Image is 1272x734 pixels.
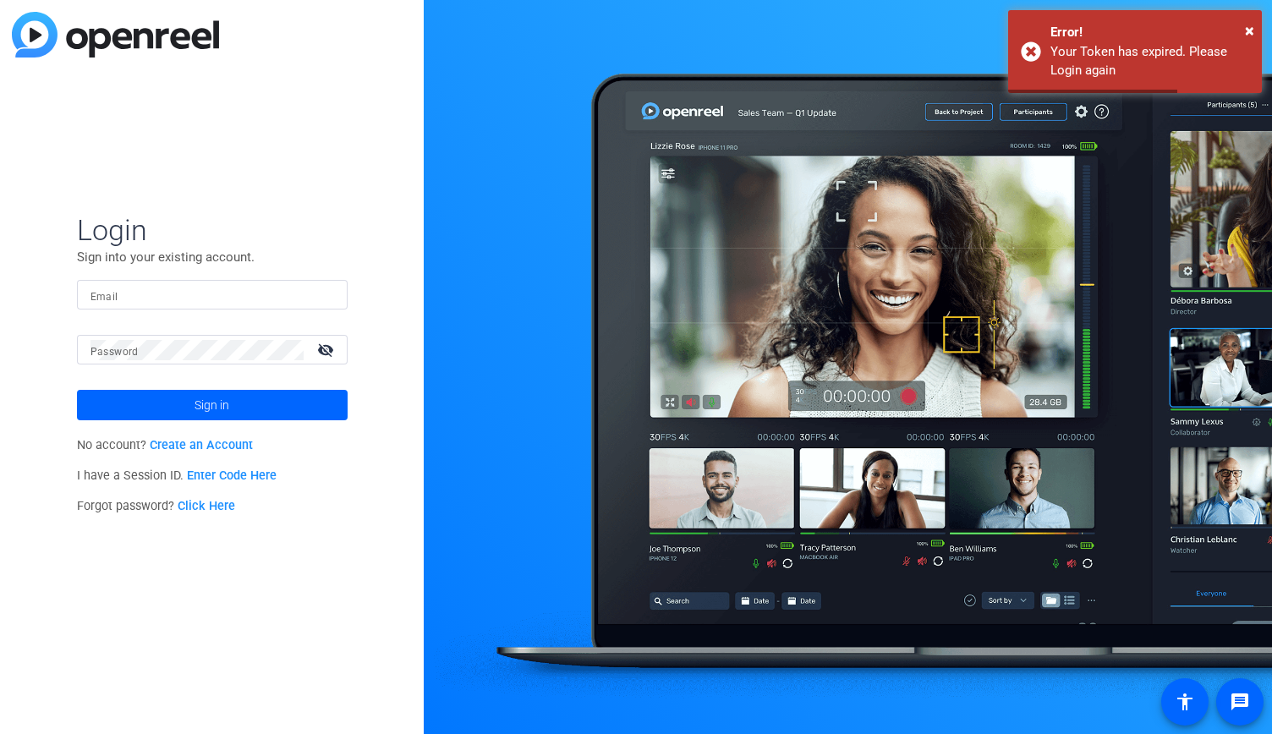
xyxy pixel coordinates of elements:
[77,390,348,420] button: Sign in
[77,468,277,483] span: I have a Session ID.
[90,285,334,305] input: Enter Email Address
[1050,23,1249,42] div: Error!
[1230,692,1250,712] mat-icon: message
[307,337,348,362] mat-icon: visibility_off
[150,438,253,452] a: Create an Account
[77,248,348,266] p: Sign into your existing account.
[1245,18,1254,43] button: Close
[77,438,254,452] span: No account?
[1050,42,1249,80] div: Your Token has expired. Please Login again
[1175,692,1195,712] mat-icon: accessibility
[90,291,118,303] mat-label: Email
[178,499,235,513] a: Click Here
[1245,20,1254,41] span: ×
[90,346,139,358] mat-label: Password
[195,384,229,426] span: Sign in
[12,12,219,58] img: blue-gradient.svg
[77,499,236,513] span: Forgot password?
[187,468,277,483] a: Enter Code Here
[77,212,348,248] span: Login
